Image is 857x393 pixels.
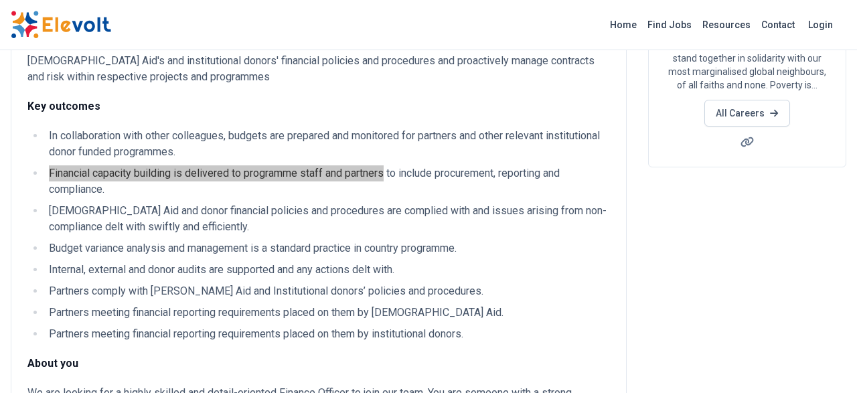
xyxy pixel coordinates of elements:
li: Partners meeting financial reporting requirements placed on them by [DEMOGRAPHIC_DATA] Aid. [45,305,610,321]
strong: Key outcomes [27,100,100,112]
p: Everyone is equal in the sight of [DEMOGRAPHIC_DATA]. For over 75 years, this truth has inspired ... [665,11,830,92]
img: Elevolt [11,11,111,39]
li: Partners comply with [PERSON_NAME] Aid and Institutional donors’ policies and procedures. [45,283,610,299]
li: In collaboration with other colleagues, budgets are prepared and monitored for partners and other... [45,128,610,160]
li: [DEMOGRAPHIC_DATA] Aid and donor financial policies and procedures are complied with and issues a... [45,203,610,235]
a: Find Jobs [642,14,697,35]
a: Resources [697,14,756,35]
a: Login [800,11,841,38]
li: Partners meeting financial reporting requirements placed on them by institutional donors. [45,326,610,342]
a: All Careers [704,100,789,127]
a: Contact [756,14,800,35]
li: Financial capacity building is delivered to programme staff and partners to include procurement, ... [45,165,610,198]
a: Home [605,14,642,35]
iframe: Chat Widget [790,329,857,393]
li: Internal, external and donor audits are supported and any actions delt with. [45,262,610,278]
strong: About you [27,357,78,370]
li: Budget variance analysis and management is a standard practice in country programme. [45,240,610,256]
